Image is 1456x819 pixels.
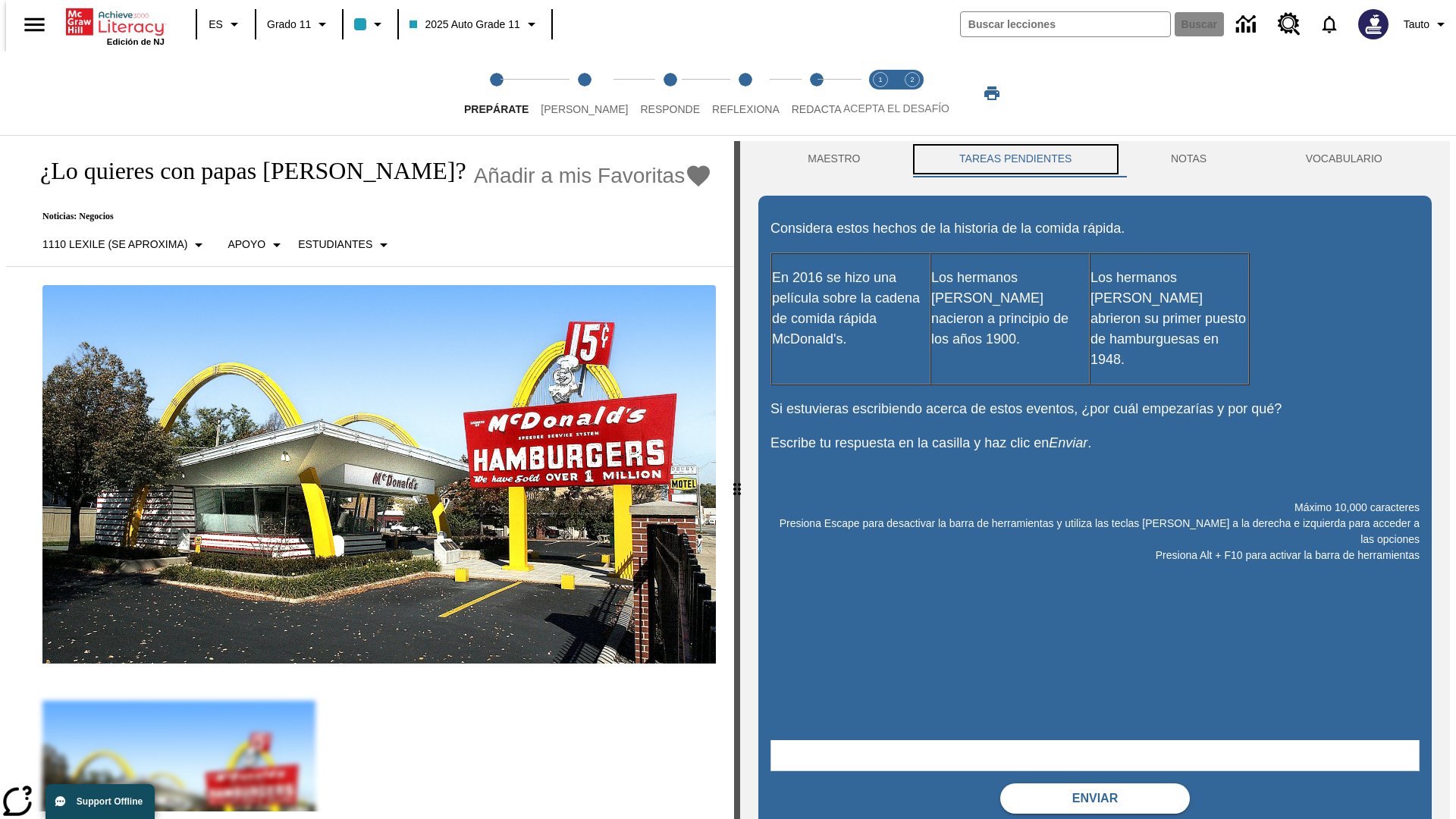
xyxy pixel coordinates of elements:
button: Grado: Grado 11, Elige un grado [261,11,337,38]
span: ACEPTA EL DESAFÍO [843,102,949,115]
button: Prepárate step 1 of 5 [452,52,541,135]
p: Considera estos hechos de la historia de la comida rápida. [770,218,1420,239]
span: Redacta [792,103,842,115]
a: Centro de recursos, Se abrirá en una pestaña nueva. [1269,4,1310,45]
img: Uno de los primeros locales de McDonald's, con el icónico letrero rojo y los arcos amarillos. [42,285,716,664]
div: Instructional Panel Tabs [758,141,1432,177]
button: Maestro [758,141,910,177]
button: Reflexiona step 4 of 5 [700,52,792,135]
p: Si estuvieras escribiendo acerca de estos eventos, ¿por cuál empezarías y por qué? [770,399,1420,419]
button: VOCABULARIO [1256,141,1432,177]
span: Tauto [1404,17,1429,33]
button: Enviar [1000,783,1190,814]
span: 2025 Auto Grade 11 [409,17,519,33]
p: Escribe tu respuesta en la casilla y haz clic en . [770,433,1420,453]
a: Notificaciones [1310,5,1349,44]
p: Noticias: Negocios [24,211,712,222]
p: 1110 Lexile (Se aproxima) [42,237,187,253]
div: reading [6,141,734,811]
button: Acepta el desafío lee step 1 of 2 [858,52,902,135]
p: Estudiantes [298,237,372,253]
button: Seleccione Lexile, 1110 Lexile (Se aproxima) [36,231,214,259]
p: Los hermanos [PERSON_NAME] nacieron a principio de los años 1900. [931,268,1089,350]
span: Prepárate [464,103,529,115]
div: Portada [66,5,165,46]
span: Edición de NJ [107,37,165,46]
text: 2 [910,76,914,83]
em: Enviar [1049,435,1087,450]
button: Clase: 2025 Auto Grade 11, Selecciona una clase [403,11,546,38]
button: Support Offline [45,784,155,819]
button: Tipo de apoyo, Apoyo [221,231,292,259]
span: [PERSON_NAME] [541,103,628,115]
p: Presiona Escape para desactivar la barra de herramientas y utiliza las teclas [PERSON_NAME] a la ... [770,516,1420,548]
span: Grado 11 [267,17,311,33]
button: NOTAS [1122,141,1257,177]
p: Máximo 10,000 caracteres [770,500,1420,516]
span: Reflexiona [712,103,780,115]
button: Lee step 2 of 5 [529,52,640,135]
button: Responde step 3 of 5 [628,52,712,135]
input: Buscar campo [961,12,1170,36]
text: 1 [878,76,882,83]
span: ES [209,17,223,33]
p: En 2016 se hizo una película sobre la cadena de comida rápida McDonald's. [772,268,930,350]
body: Máximo 10,000 caracteres Presiona Escape para desactivar la barra de herramientas y utiliza las t... [6,12,221,26]
button: El color de la clase es azul claro. Cambiar el color de la clase. [348,11,393,38]
p: Presiona Alt + F10 para activar la barra de herramientas [770,548,1420,563]
button: Escoja un nuevo avatar [1349,5,1398,44]
button: Perfil/Configuración [1398,11,1456,38]
button: Redacta step 5 of 5 [780,52,854,135]
div: Pulsa la tecla de intro o la barra espaciadora y luego presiona las flechas de derecha e izquierd... [734,141,740,819]
div: activity [740,141,1450,819]
button: TAREAS PENDIENTES [910,141,1122,177]
button: Lenguaje: ES, Selecciona un idioma [202,11,250,38]
p: Apoyo [227,237,265,253]
a: Centro de información [1227,4,1269,45]
button: Acepta el desafío contesta step 2 of 2 [890,52,934,135]
h1: ¿Lo quieres con papas [PERSON_NAME]? [24,157,466,185]
span: Responde [640,103,700,115]
button: Imprimir [968,80,1016,107]
button: Seleccionar estudiante [292,231,399,259]
span: Support Offline [77,796,143,807]
img: Avatar [1358,9,1389,39]
span: Añadir a mis Favoritas [474,164,686,188]
button: Abrir el menú lateral [12,2,57,47]
button: Añadir a mis Favoritas - ¿Lo quieres con papas fritas? [474,162,713,189]
p: Los hermanos [PERSON_NAME] abrieron su primer puesto de hamburguesas en 1948. [1090,268,1248,370]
